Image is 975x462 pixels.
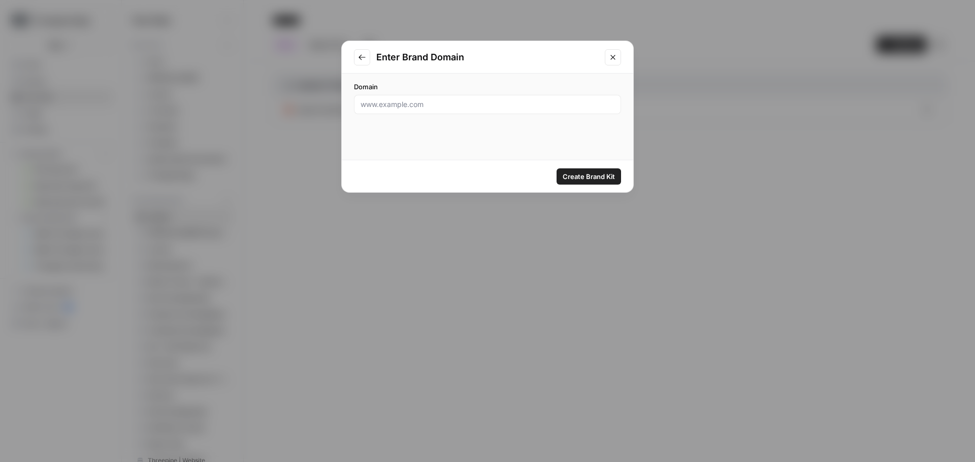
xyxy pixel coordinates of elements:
[376,50,599,64] h2: Enter Brand Domain
[354,82,621,92] label: Domain
[605,49,621,65] button: Close modal
[354,49,370,65] button: Go to previous step
[563,171,615,182] span: Create Brand Kit
[361,99,614,110] input: www.example.com
[557,168,621,185] button: Create Brand Kit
